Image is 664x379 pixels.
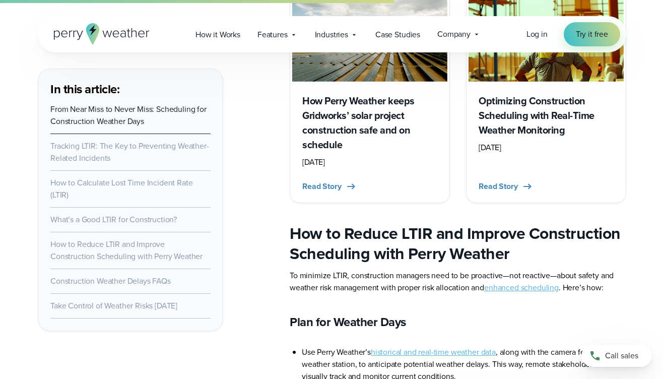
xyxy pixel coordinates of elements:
strong: How to Reduce LTIR and Improve Construction Scheduling with Perry Weather [290,221,621,266]
h3: Optimizing Construction Scheduling with Real-Time Weather Monitoring [479,94,614,138]
span: How it Works [195,29,240,41]
button: Read Story [479,180,534,193]
a: Take Control of Weather Risks [DATE] [50,300,177,311]
a: Log in [526,28,548,40]
a: How it Works [187,24,249,45]
span: Read Story [479,180,517,193]
span: Industries [315,29,348,41]
span: Case Studies [375,29,420,41]
a: How to Calculate Lost Time Incident Rate (LTIR) [50,177,192,201]
h3: In this article: [50,81,211,97]
span: Call sales [605,350,638,362]
a: What’s a Good LTIR for Construction? [50,214,177,225]
span: Company [437,28,471,40]
div: [DATE] [302,156,437,168]
h3: How Perry Weather keeps Gridworks’ solar project construction safe and on schedule [302,94,437,152]
a: How to Reduce LTIR and Improve Construction Scheduling with Perry Weather [50,238,203,262]
span: Try it free [576,28,608,40]
a: Try it free [564,22,620,46]
button: Read Story [302,180,357,193]
div: [DATE] [479,142,614,154]
a: From Near Miss to Never Miss: Scheduling for Construction Weather Days [50,103,207,127]
a: Case Studies [367,24,429,45]
strong: Plan for Weather Days [290,313,406,331]
span: Read Story [302,180,341,193]
a: historical and real-time weather data [371,346,496,358]
a: Tracking LTIR: The Key to Preventing Weather-Related Incidents [50,140,209,164]
span: Features [257,29,288,41]
p: To minimize LTIR, construction managers need to be proactive—not reactive—about safety and weathe... [290,270,626,294]
a: Call sales [581,345,652,367]
a: Construction Weather Delays FAQs [50,275,171,287]
a: enhanced scheduling [484,282,559,293]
